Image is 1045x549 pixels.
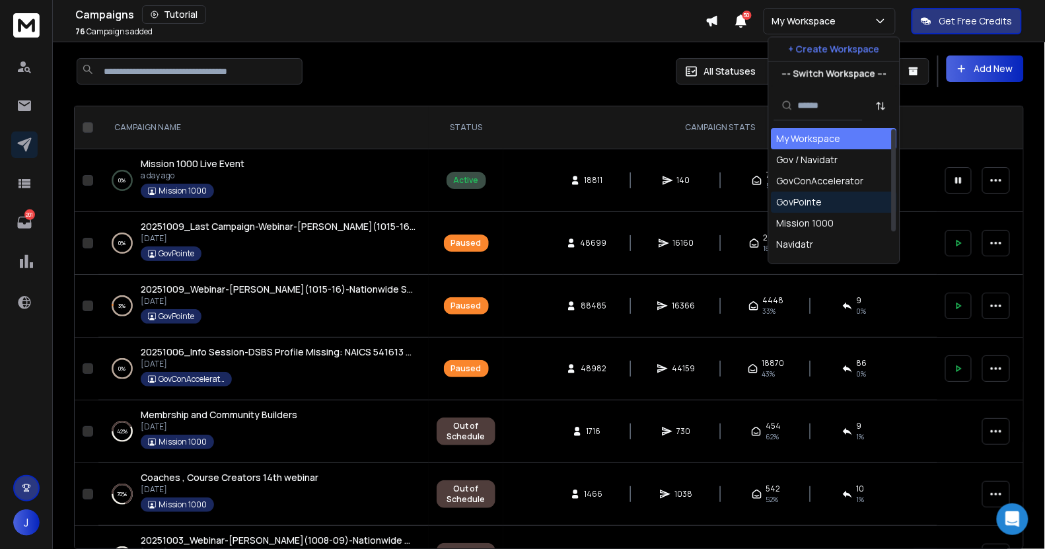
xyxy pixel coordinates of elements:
span: 1716 [587,426,601,437]
a: Coaches , Course Creators 14th webinar [141,471,318,484]
div: Gov / Navidatr [777,153,838,166]
span: Mission 1000 Live Event [141,157,244,170]
p: Campaigns added [75,26,153,37]
p: Get Free Credits [939,15,1013,28]
a: Membrship and Community Builders [141,408,297,421]
button: J [13,509,40,536]
button: Add New [947,55,1024,82]
div: My Workspace [777,132,841,145]
p: GovPointe [159,311,194,322]
div: Open Intercom Messenger [997,503,1028,535]
td: 3%20251009_Webinar-[PERSON_NAME](1015-16)-Nationwide Security Service Contracts[DATE]GovPointe [98,275,429,338]
p: 42 % [117,425,127,438]
span: 48982 [581,363,606,374]
span: 16160 [673,238,694,248]
a: 20251006_Info Session-DSBS Profile Missing: NAICS 541613 Services+48k leads [141,346,415,359]
p: Mission 1000 [159,437,207,447]
p: + Create Workspace [789,42,880,55]
div: Navidatr [777,238,814,251]
p: a day ago [141,170,244,181]
span: 62 % [766,431,779,442]
span: 0 % [857,306,867,316]
span: 10 [857,484,865,494]
div: GovPointe [777,196,822,209]
td: 0%20251009_Last Campaign-Webinar-[PERSON_NAME](1015-16)-Nationwide Facility Support Contracts[DAT... [98,212,429,275]
p: [DATE] [141,296,415,307]
td: 0%20251006_Info Session-DSBS Profile Missing: NAICS 541613 Services+48k leads[DATE]GovConAccelerator [98,338,429,400]
p: [DATE] [141,484,318,495]
span: 1 % [857,494,865,505]
div: Campaigns [75,5,705,24]
span: 43 % [762,369,775,379]
p: Mission 1000 [159,499,207,510]
span: 20251003_Webinar-[PERSON_NAME](1008-09)-Nationwide Security Service Contracts [141,534,523,546]
p: 0 % [119,237,126,250]
span: 454 [766,421,781,431]
a: 20251009_Webinar-[PERSON_NAME](1015-16)-Nationwide Security Service Contracts [141,283,415,296]
span: 20251009_Webinar-[PERSON_NAME](1015-16)-Nationwide Security Service Contracts [141,283,520,295]
button: Tutorial [142,5,206,24]
a: 20251009_Last Campaign-Webinar-[PERSON_NAME](1015-16)-Nationwide Facility Support Contracts [141,220,415,233]
span: 18870 [762,358,785,369]
p: [DATE] [141,359,415,369]
a: 20251003_Webinar-[PERSON_NAME](1008-09)-Nationwide Security Service Contracts [141,534,415,547]
div: GovConAccelerator [777,174,864,188]
p: GovPointe [159,248,194,259]
span: 140 [677,175,690,186]
td: 70%Coaches , Course Creators 14th webinar[DATE]Mission 1000 [98,463,429,526]
p: 201 [24,209,35,220]
p: 3 % [119,299,126,312]
span: 20251006_Info Session-DSBS Profile Missing: NAICS 541613 Services+48k leads [141,346,491,358]
span: 0 % [857,369,867,379]
p: --- Switch Workspace --- [781,67,886,80]
span: 52 % [766,494,779,505]
span: 542 [766,484,781,494]
span: 16366 [672,301,695,311]
p: [DATE] [141,421,297,432]
span: 48699 [581,238,607,248]
a: 201 [11,209,38,236]
div: Paused [451,363,482,374]
td: 0%Mission 1000 Live Eventa day agoMission 1000 [98,149,429,212]
span: 1466 [585,489,603,499]
p: 70 % [118,488,127,501]
span: 33 % [763,306,776,316]
button: Get Free Credits [912,8,1022,34]
span: 18811 [585,175,603,186]
span: 20251009_Last Campaign-Webinar-[PERSON_NAME](1015-16)-Nationwide Facility Support Contracts [141,220,583,233]
p: All Statuses [703,65,756,78]
span: 44159 [672,363,695,374]
span: 86 [857,358,867,369]
span: 76 [75,26,85,37]
span: 4448 [763,295,784,306]
p: 0 % [119,174,126,187]
div: Active [454,175,479,186]
div: Out of Schedule [444,484,488,505]
span: 9 [857,295,862,306]
div: Mission 1000 [777,217,834,230]
p: 0 % [119,362,126,375]
div: Paused [451,301,482,311]
span: 88485 [581,301,606,311]
span: 50 [742,11,752,20]
td: 42%Membrship and Community Builders[DATE]Mission 1000 [98,400,429,463]
p: GovConAccelerator [159,374,225,384]
span: 1038 [674,489,692,499]
div: Video Marketing [777,259,848,272]
span: 1 % [857,431,865,442]
div: Out of Schedule [444,421,488,442]
span: 2902 [764,233,783,243]
th: CAMPAIGN STATS [503,106,937,149]
span: 18 % [764,243,775,254]
span: 9 [857,421,862,431]
p: My Workspace [772,15,842,28]
th: CAMPAIGN NAME [98,106,429,149]
button: + Create Workspace [769,37,900,61]
th: STATUS [429,106,503,149]
div: Paused [451,238,482,248]
p: Mission 1000 [159,186,207,196]
span: 56 % [766,180,780,191]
